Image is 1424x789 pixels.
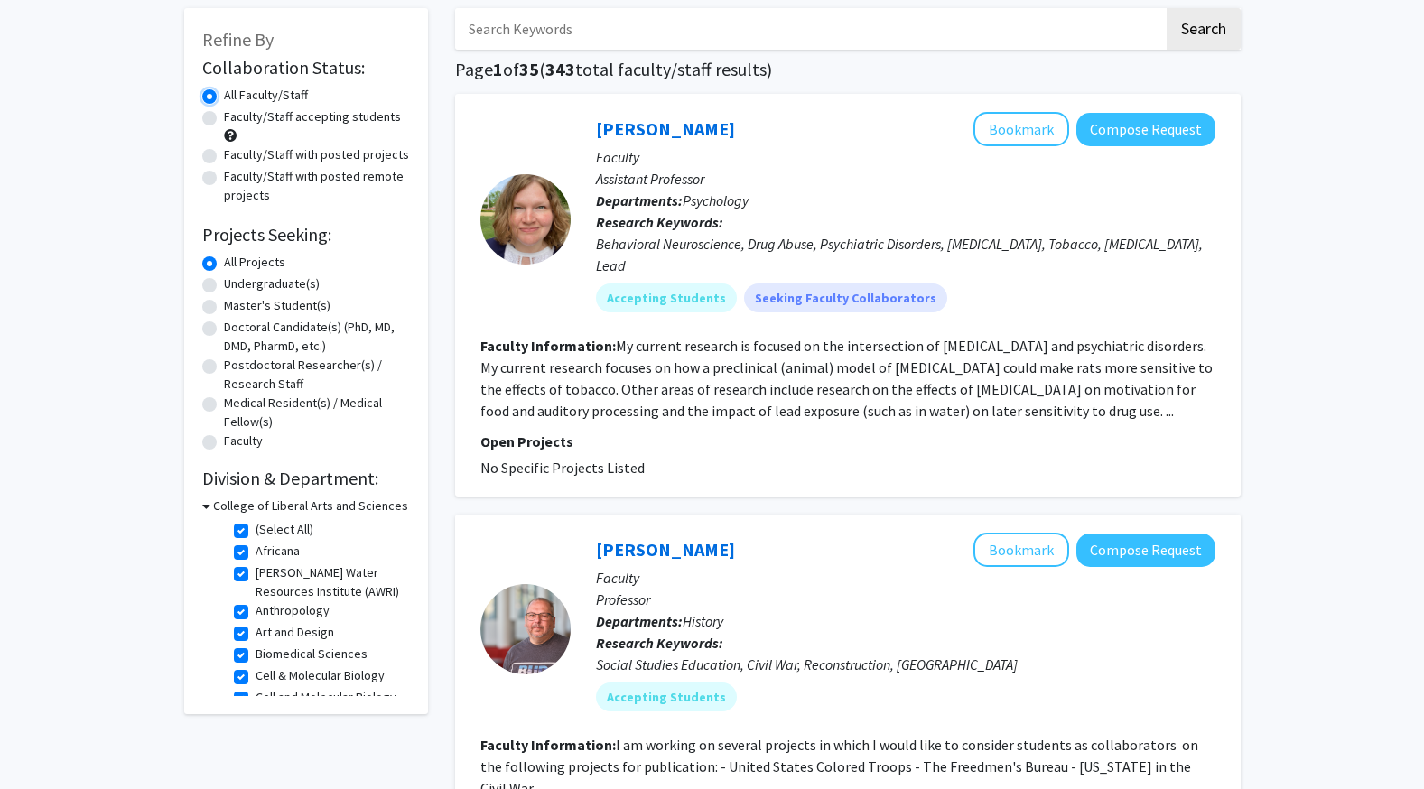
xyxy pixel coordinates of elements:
[256,666,385,685] label: Cell & Molecular Biology
[493,58,503,80] span: 1
[683,612,723,630] span: History
[224,394,410,432] label: Medical Resident(s) / Medical Fellow(s)
[480,337,1213,420] fg-read-more: My current research is focused on the intersection of [MEDICAL_DATA] and psychiatric disorders. M...
[973,533,1069,567] button: Add Scott Stabler to Bookmarks
[455,59,1241,80] h1: Page of ( total faculty/staff results)
[256,563,405,601] label: [PERSON_NAME] Water Resources Institute (AWRI)
[683,191,749,209] span: Psychology
[480,337,616,355] b: Faculty Information:
[596,567,1215,589] p: Faculty
[596,117,735,140] a: [PERSON_NAME]
[224,432,263,450] label: Faculty
[224,86,308,105] label: All Faculty/Staff
[545,58,575,80] span: 343
[596,654,1215,675] div: Social Studies Education, Civil War, Reconstruction, [GEOGRAPHIC_DATA]
[596,168,1215,190] p: Assistant Professor
[256,623,334,642] label: Art and Design
[224,145,409,164] label: Faculty/Staff with posted projects
[224,167,410,205] label: Faculty/Staff with posted remote projects
[455,8,1164,50] input: Search Keywords
[480,736,616,754] b: Faculty Information:
[596,589,1215,610] p: Professor
[202,28,274,51] span: Refine By
[14,708,77,775] iframe: Chat
[224,318,410,356] label: Doctoral Candidate(s) (PhD, MD, DMD, PharmD, etc.)
[224,274,320,293] label: Undergraduate(s)
[519,58,539,80] span: 35
[1076,113,1215,146] button: Compose Request to Natashia Swalve
[596,233,1215,276] div: Behavioral Neuroscience, Drug Abuse, Psychiatric Disorders, [MEDICAL_DATA], Tobacco, [MEDICAL_DAT...
[256,542,300,561] label: Africana
[973,112,1069,146] button: Add Natashia Swalve to Bookmarks
[1167,8,1241,50] button: Search
[744,283,947,312] mat-chip: Seeking Faculty Collaborators
[596,213,723,231] b: Research Keywords:
[1076,534,1215,567] button: Compose Request to Scott Stabler
[202,468,410,489] h2: Division & Department:
[596,682,737,711] mat-chip: Accepting Students
[256,645,368,664] label: Biomedical Sciences
[596,612,683,630] b: Departments:
[596,283,737,312] mat-chip: Accepting Students
[480,459,645,477] span: No Specific Projects Listed
[202,224,410,246] h2: Projects Seeking:
[596,634,723,652] b: Research Keywords:
[213,497,408,515] h3: College of Liberal Arts and Sciences
[256,601,330,620] label: Anthropology
[224,356,410,394] label: Postdoctoral Researcher(s) / Research Staff
[202,57,410,79] h2: Collaboration Status:
[256,520,313,539] label: (Select All)
[224,296,330,315] label: Master's Student(s)
[224,253,285,272] label: All Projects
[596,146,1215,168] p: Faculty
[480,431,1215,452] p: Open Projects
[596,191,683,209] b: Departments:
[224,107,401,126] label: Faculty/Staff accepting students
[256,688,396,707] label: Cell and Molecular Biology
[596,538,735,561] a: [PERSON_NAME]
